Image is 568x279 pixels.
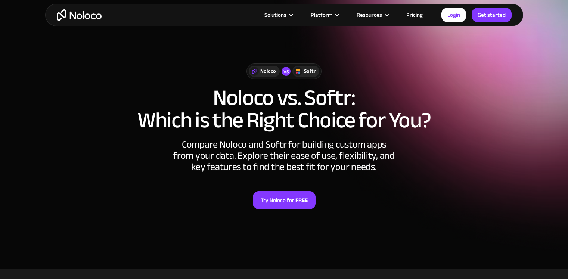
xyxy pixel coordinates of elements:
[253,191,316,209] a: Try Noloco forFREE
[472,8,512,22] a: Get started
[295,195,308,205] strong: FREE
[172,139,396,173] div: Compare Noloco and Softr for building custom apps from your data. Explore their ease of use, flex...
[255,10,301,20] div: Solutions
[357,10,382,20] div: Resources
[311,10,332,20] div: Platform
[282,67,291,76] div: vs
[301,10,347,20] div: Platform
[304,67,316,75] div: Softr
[57,9,102,21] a: home
[53,87,516,131] h1: Noloco vs. Softr: Which is the Right Choice for You?
[260,67,276,75] div: Noloco
[441,8,466,22] a: Login
[397,10,432,20] a: Pricing
[347,10,397,20] div: Resources
[264,10,286,20] div: Solutions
